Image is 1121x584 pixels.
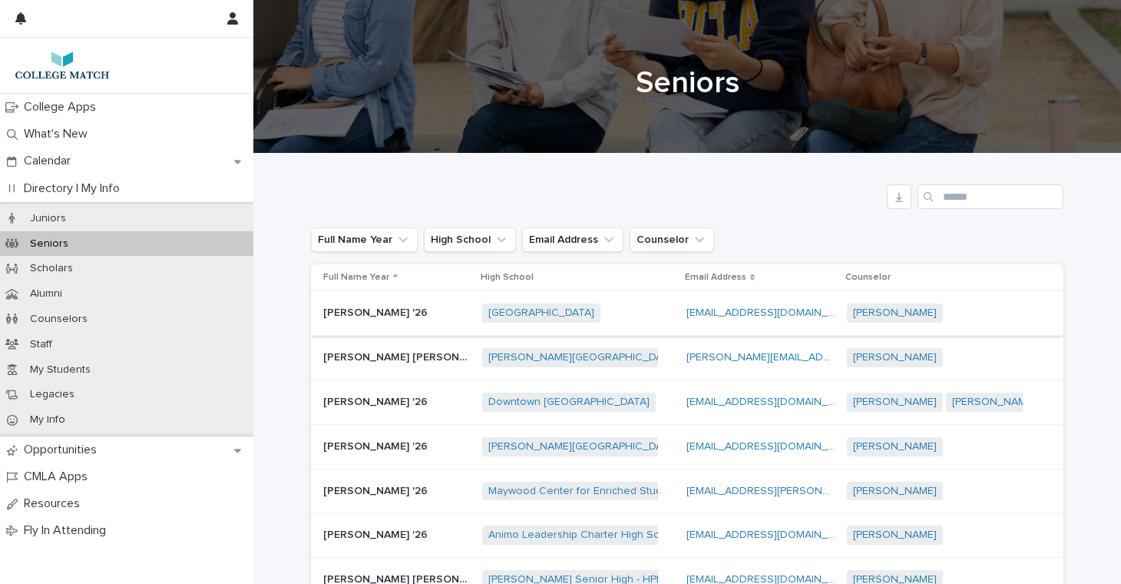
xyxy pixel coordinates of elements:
[18,413,78,426] p: My Info
[18,313,100,326] p: Counselors
[845,269,891,286] p: Counselor
[685,269,746,286] p: Email Address
[853,440,937,453] a: [PERSON_NAME]
[311,291,1063,336] tr: [PERSON_NAME] '26[PERSON_NAME] '26 [GEOGRAPHIC_DATA] [EMAIL_ADDRESS][DOMAIN_NAME] [PERSON_NAME]
[18,154,83,168] p: Calendar
[323,437,431,453] p: [PERSON_NAME] '26
[323,304,431,320] p: [PERSON_NAME] '26
[323,482,431,498] p: [PERSON_NAME] '26
[481,269,534,286] p: High School
[488,396,650,409] a: Downtown [GEOGRAPHIC_DATA]
[18,523,118,538] p: Fly In Attending
[12,50,112,81] img: 7lzNxMuQ9KqU1pwTAr0j
[311,380,1063,424] tr: [PERSON_NAME] '26[PERSON_NAME] '26 Downtown [GEOGRAPHIC_DATA] [EMAIL_ADDRESS][DOMAIN_NAME] [PERSO...
[686,486,944,496] a: [EMAIL_ADDRESS][PERSON_NAME][DOMAIN_NAME]
[323,269,389,286] p: Full Name Year
[311,227,418,252] button: Full Name Year
[686,441,860,452] a: [EMAIL_ADDRESS][DOMAIN_NAME]
[488,485,716,498] a: Maywood Center for Enriched Studies Magnet
[488,351,678,364] a: [PERSON_NAME][GEOGRAPHIC_DATA]
[18,100,108,114] p: College Apps
[18,181,132,196] p: Directory | My Info
[488,440,787,453] a: [PERSON_NAME][GEOGRAPHIC_DATA] [GEOGRAPHIC_DATA]
[918,184,1063,209] input: Search
[686,397,860,407] a: [EMAIL_ADDRESS][DOMAIN_NAME]
[18,363,103,377] p: My Students
[853,396,937,409] a: [PERSON_NAME]
[630,227,714,252] button: Counselor
[686,307,860,318] a: [EMAIL_ADDRESS][DOMAIN_NAME]
[853,307,937,320] a: [PERSON_NAME]
[853,351,937,364] a: [PERSON_NAME]
[522,227,623,252] button: Email Address
[18,338,64,351] p: Staff
[18,127,100,141] p: What's New
[18,237,81,251] p: Seniors
[18,212,78,225] p: Juniors
[311,424,1063,469] tr: [PERSON_NAME] '26[PERSON_NAME] '26 [PERSON_NAME][GEOGRAPHIC_DATA] [GEOGRAPHIC_DATA] [EMAIL_ADDRES...
[323,393,431,409] p: [PERSON_NAME] '26
[311,65,1063,101] h1: Seniors
[853,485,937,498] a: [PERSON_NAME]
[18,496,92,511] p: Resources
[488,529,681,542] a: Animo Leadership Charter High School
[18,262,85,275] p: Scholars
[424,227,516,252] button: High School
[323,526,431,542] p: [PERSON_NAME] '26
[311,469,1063,513] tr: [PERSON_NAME] '26[PERSON_NAME] '26 Maywood Center for Enriched Studies Magnet [EMAIL_ADDRESS][PER...
[311,336,1063,380] tr: [PERSON_NAME] [PERSON_NAME] '26[PERSON_NAME] [PERSON_NAME] '26 [PERSON_NAME][GEOGRAPHIC_DATA] [PE...
[18,470,100,484] p: CMLA Apps
[952,396,1036,409] a: [PERSON_NAME]
[488,307,594,320] a: [GEOGRAPHIC_DATA]
[18,443,109,457] p: Opportunities
[311,513,1063,558] tr: [PERSON_NAME] '26[PERSON_NAME] '26 Animo Leadership Charter High School [EMAIL_ADDRESS][DOMAIN_NA...
[18,287,74,300] p: Alumni
[18,388,87,401] p: Legacies
[323,348,473,364] p: [PERSON_NAME] [PERSON_NAME] '26
[686,529,860,540] a: [EMAIL_ADDRESS][DOMAIN_NAME]
[686,352,944,363] a: [PERSON_NAME][EMAIL_ADDRESS][DOMAIN_NAME]
[853,529,937,542] a: [PERSON_NAME]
